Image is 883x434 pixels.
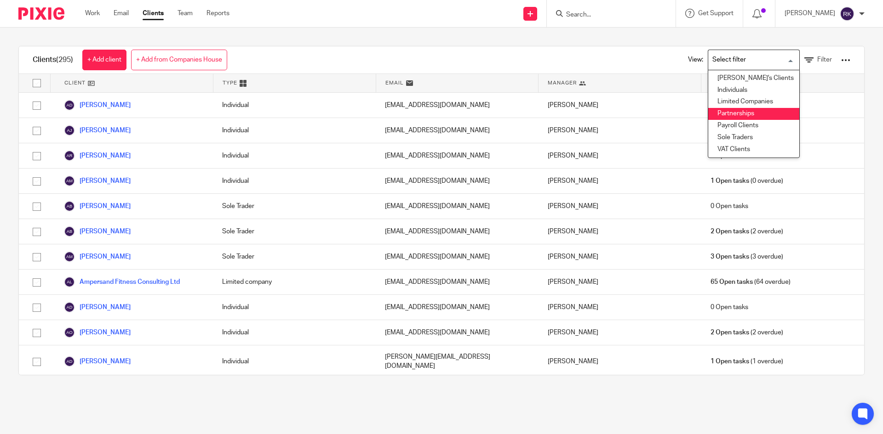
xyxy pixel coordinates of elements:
div: [EMAIL_ADDRESS][DOMAIN_NAME] [376,169,539,193]
span: 2 Open tasks [711,227,749,236]
img: svg%3E [64,276,75,287]
a: Ampersand Fitness Consulting Ltd [64,276,180,287]
img: Pixie [18,7,64,20]
div: View: [674,46,850,73]
a: [PERSON_NAME] [64,251,131,262]
img: svg%3E [64,125,75,136]
a: Team [178,9,193,18]
a: [PERSON_NAME] [64,356,131,367]
div: [EMAIL_ADDRESS][DOMAIN_NAME] [376,143,539,168]
span: (0 overdue) [711,176,783,186]
input: Select all [28,74,46,92]
div: Search for option [708,50,800,70]
div: [EMAIL_ADDRESS][DOMAIN_NAME] [376,320,539,345]
div: [PERSON_NAME] [539,270,701,294]
span: 65 Open tasks [711,277,753,287]
div: [PERSON_NAME] [539,244,701,269]
a: [PERSON_NAME] [64,125,131,136]
div: Sole Trader [213,244,376,269]
div: [EMAIL_ADDRESS][DOMAIN_NAME] [376,295,539,320]
div: [PERSON_NAME] [539,345,701,378]
span: 1 Open tasks [711,357,749,366]
span: Get Support [698,10,734,17]
div: [EMAIL_ADDRESS][DOMAIN_NAME] [376,93,539,118]
a: Email [114,9,129,18]
a: Reports [206,9,229,18]
div: [EMAIL_ADDRESS][DOMAIN_NAME] [376,118,539,143]
span: (1 overdue) [711,357,783,366]
span: (3 overdue) [711,252,783,261]
img: svg%3E [64,150,75,161]
div: Individual [213,118,376,143]
span: Client [64,79,86,87]
div: [EMAIL_ADDRESS][DOMAIN_NAME] [376,194,539,219]
div: Individual [213,320,376,345]
div: [PERSON_NAME] [539,219,701,244]
span: (2 overdue) [711,227,783,236]
a: [PERSON_NAME] [64,327,131,338]
input: Search for option [709,52,794,68]
a: [PERSON_NAME] [64,175,131,186]
div: [PERSON_NAME] [539,295,701,320]
div: Individual [213,143,376,168]
h1: Clients [33,55,73,65]
div: [PERSON_NAME] [539,320,701,345]
span: (2 overdue) [711,328,783,337]
div: Individual [213,345,376,378]
span: Filter [817,56,832,63]
img: svg%3E [64,251,75,262]
li: Individuals [708,85,799,96]
a: Work [85,9,100,18]
img: svg%3E [64,226,75,237]
span: 0 Open tasks [711,303,748,312]
li: VAT Clients [708,144,799,156]
span: 3 Open tasks [711,252,749,261]
div: [EMAIL_ADDRESS][DOMAIN_NAME] [376,270,539,294]
li: Sole Traders [708,132,799,144]
div: [EMAIL_ADDRESS][DOMAIN_NAME] [376,244,539,269]
img: svg%3E [64,302,75,313]
a: + Add from Companies House [131,50,227,70]
span: (295) [56,56,73,63]
div: Limited company [213,270,376,294]
div: Sole Trader [213,194,376,219]
img: svg%3E [64,201,75,212]
li: Limited Companies [708,96,799,108]
img: svg%3E [64,175,75,186]
img: svg%3E [840,6,854,21]
div: [PERSON_NAME] [539,169,701,193]
a: [PERSON_NAME] [64,302,131,313]
p: [PERSON_NAME] [785,9,835,18]
a: [PERSON_NAME] [64,150,131,161]
li: Payroll Clients [708,120,799,132]
span: Manager [548,79,577,87]
span: Type [223,79,237,87]
img: svg%3E [64,100,75,111]
div: Individual [213,295,376,320]
img: svg%3E [64,327,75,338]
li: [PERSON_NAME]'s Clients [708,73,799,85]
span: Email [385,79,404,87]
div: Individual [213,93,376,118]
span: 1 Open tasks [711,176,749,186]
div: [PERSON_NAME] [539,118,701,143]
li: Partnerships [708,108,799,120]
a: Clients [143,9,164,18]
a: [PERSON_NAME] [64,100,131,111]
a: [PERSON_NAME] [64,226,131,237]
div: Individual [213,169,376,193]
a: [PERSON_NAME] [64,201,131,212]
div: [PERSON_NAME] [539,194,701,219]
a: + Add client [82,50,126,70]
span: 2 Open tasks [711,328,749,337]
span: (64 overdue) [711,277,791,287]
img: svg%3E [64,356,75,367]
div: [PERSON_NAME][EMAIL_ADDRESS][DOMAIN_NAME] [376,345,539,378]
div: [PERSON_NAME] [539,93,701,118]
input: Search [565,11,648,19]
div: Sole Trader [213,219,376,244]
div: [EMAIL_ADDRESS][DOMAIN_NAME] [376,219,539,244]
span: 0 Open tasks [711,202,748,211]
div: [PERSON_NAME] [539,143,701,168]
